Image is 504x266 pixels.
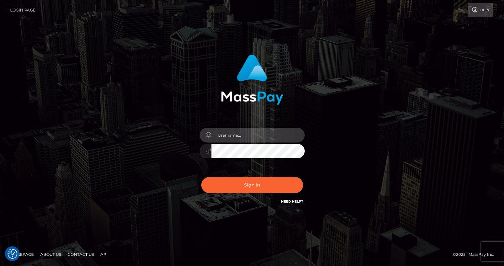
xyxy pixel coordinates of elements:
[281,199,303,204] a: Need Help?
[468,3,493,17] a: Login
[453,251,499,258] div: © 2025 , MassPay Inc.
[8,249,17,259] img: Revisit consent button
[211,128,305,143] input: Username...
[10,3,35,17] a: Login Page
[201,177,303,193] button: Sign in
[65,249,97,259] a: Contact Us
[221,55,283,105] img: MassPay Login
[98,249,110,259] a: API
[38,249,64,259] a: About Us
[7,249,36,259] a: Homepage
[8,249,17,259] button: Consent Preferences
